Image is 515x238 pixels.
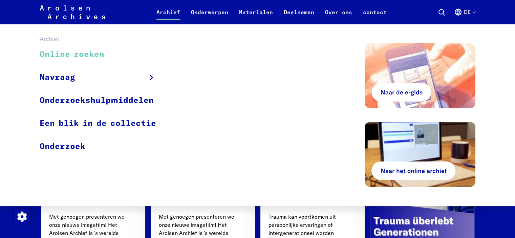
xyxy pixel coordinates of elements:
[40,89,165,112] a: Onderzoekshulpmiddelen
[40,43,165,66] a: Online zoeken
[380,167,447,175] font: Naar het online archief
[358,8,392,24] a: contact
[40,143,85,151] font: Onderzoek
[156,9,180,16] font: Archief
[14,209,30,225] img: Wijzigingstoestemming
[40,50,104,59] font: Online zoeken
[325,9,352,16] font: Over ons
[40,96,154,105] font: Onderzoekshulpmiddelen
[40,73,75,82] font: Navraag
[278,8,320,24] a: Deelnemen
[284,9,314,16] font: Deelnemen
[151,8,186,24] a: Archief
[40,43,165,187] ul: Archief
[320,8,358,24] a: Over ons
[454,8,475,24] button: Duits, taalkeuze
[40,135,165,158] a: Onderzoek
[191,9,228,16] font: Onderwerpen
[14,208,30,224] div: Wijzigingstoestemming
[40,66,165,89] a: Navraag
[151,4,392,20] nav: Primair
[234,8,278,24] a: Materialen
[40,112,165,135] a: Een blik in de collectie
[40,120,156,128] font: Een blik in de collectie
[371,161,455,180] a: Naar het online archief
[371,83,431,102] a: Naar de e-gids
[363,9,387,16] font: contact
[380,88,422,96] font: Naar de e-gids
[239,9,273,16] font: Materialen
[186,8,234,24] a: Onderwerpen
[464,9,470,15] font: de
